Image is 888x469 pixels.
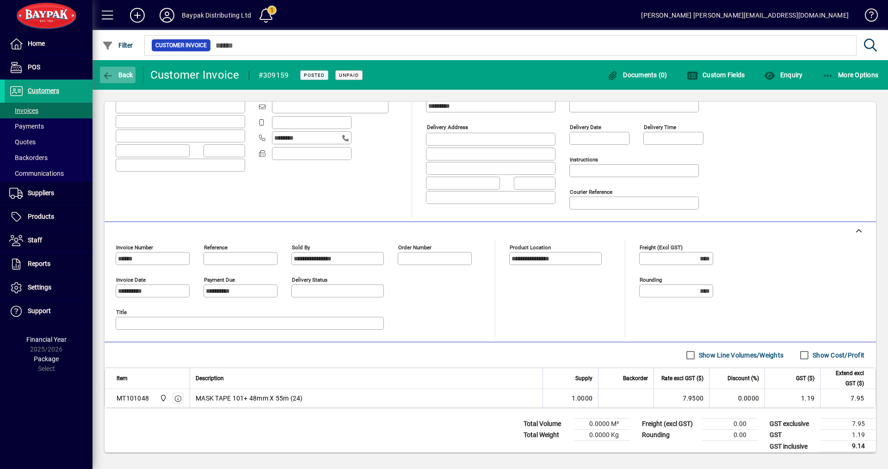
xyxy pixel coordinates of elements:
[765,430,820,441] td: GST
[820,419,876,430] td: 7.95
[644,124,676,130] mat-label: Delivery time
[660,394,703,403] div: 7.9500
[570,156,598,163] mat-label: Instructions
[9,154,48,161] span: Backorders
[34,355,59,363] span: Package
[182,8,251,23] div: Baypak Distributing Ltd
[697,351,783,360] label: Show Line Volumes/Weights
[9,123,44,130] span: Payments
[765,419,820,430] td: GST exclusive
[9,107,38,114] span: Invoices
[519,430,574,441] td: Total Weight
[100,67,136,83] button: Back
[5,276,92,299] a: Settings
[102,42,133,49] span: Filter
[574,430,630,441] td: 0.0000 Kg
[641,8,849,23] div: [PERSON_NAME] [PERSON_NAME][EMAIL_ADDRESS][DOMAIN_NAME]
[5,118,92,134] a: Payments
[570,124,601,130] mat-label: Delivery date
[5,253,92,276] a: Reports
[5,134,92,150] a: Quotes
[28,260,50,267] span: Reports
[5,166,92,181] a: Communications
[9,138,36,146] span: Quotes
[5,150,92,166] a: Backorders
[28,213,54,220] span: Products
[102,71,133,79] span: Back
[826,368,864,389] span: Extend excl GST ($)
[822,71,879,79] span: More Options
[5,229,92,252] a: Staff
[150,68,240,82] div: Customer Invoice
[204,277,235,283] mat-label: Payment due
[92,67,143,83] app-page-header-button: Back
[709,389,765,407] td: 0.0000
[637,430,702,441] td: Rounding
[117,394,149,403] div: MT101048
[640,244,683,251] mat-label: Freight (excl GST)
[5,103,92,118] a: Invoices
[5,32,92,56] a: Home
[796,373,814,383] span: GST ($)
[28,307,51,315] span: Support
[28,236,42,244] span: Staff
[28,63,40,71] span: POS
[574,419,630,430] td: 0.0000 M³
[28,87,59,94] span: Customers
[155,41,207,50] span: Customer Invoice
[259,68,289,83] div: #309159
[116,277,146,283] mat-label: Invoice date
[339,72,359,78] span: Unpaid
[687,71,745,79] span: Custom Fields
[304,72,325,78] span: Posted
[196,394,303,403] span: MASK TAPE 101+ 48mm X 55m (24)
[26,336,67,343] span: Financial Year
[28,284,51,291] span: Settings
[765,441,820,452] td: GST inclusive
[728,373,759,383] span: Discount (%)
[702,430,758,441] td: 0.00
[204,244,228,251] mat-label: Reference
[5,182,92,205] a: Suppliers
[661,373,703,383] span: Rate excl GST ($)
[637,419,702,430] td: Freight (excl GST)
[640,277,662,283] mat-label: Rounding
[623,373,648,383] span: Backorder
[570,189,612,195] mat-label: Courier Reference
[123,7,152,24] button: Add
[572,394,593,403] span: 1.0000
[157,393,168,403] span: Baypak - Onekawa
[510,244,551,251] mat-label: Product location
[28,40,45,47] span: Home
[607,71,667,79] span: Documents (0)
[116,309,127,315] mat-label: Title
[9,170,64,177] span: Communications
[196,373,224,383] span: Description
[5,300,92,323] a: Support
[820,430,876,441] td: 1.19
[820,441,876,452] td: 9.14
[5,56,92,79] a: POS
[292,244,310,251] mat-label: Sold by
[292,277,327,283] mat-label: Delivery status
[605,67,670,83] button: Documents (0)
[762,67,805,83] button: Enquiry
[28,189,54,197] span: Suppliers
[575,373,592,383] span: Supply
[398,244,432,251] mat-label: Order number
[117,373,128,383] span: Item
[765,389,820,407] td: 1.19
[820,67,881,83] button: More Options
[152,7,182,24] button: Profile
[764,71,802,79] span: Enquiry
[5,205,92,228] a: Products
[811,351,864,360] label: Show Cost/Profit
[116,244,153,251] mat-label: Invoice number
[684,67,747,83] button: Custom Fields
[519,419,574,430] td: Total Volume
[100,37,136,54] button: Filter
[702,419,758,430] td: 0.00
[858,2,876,32] a: Knowledge Base
[820,389,876,407] td: 7.95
